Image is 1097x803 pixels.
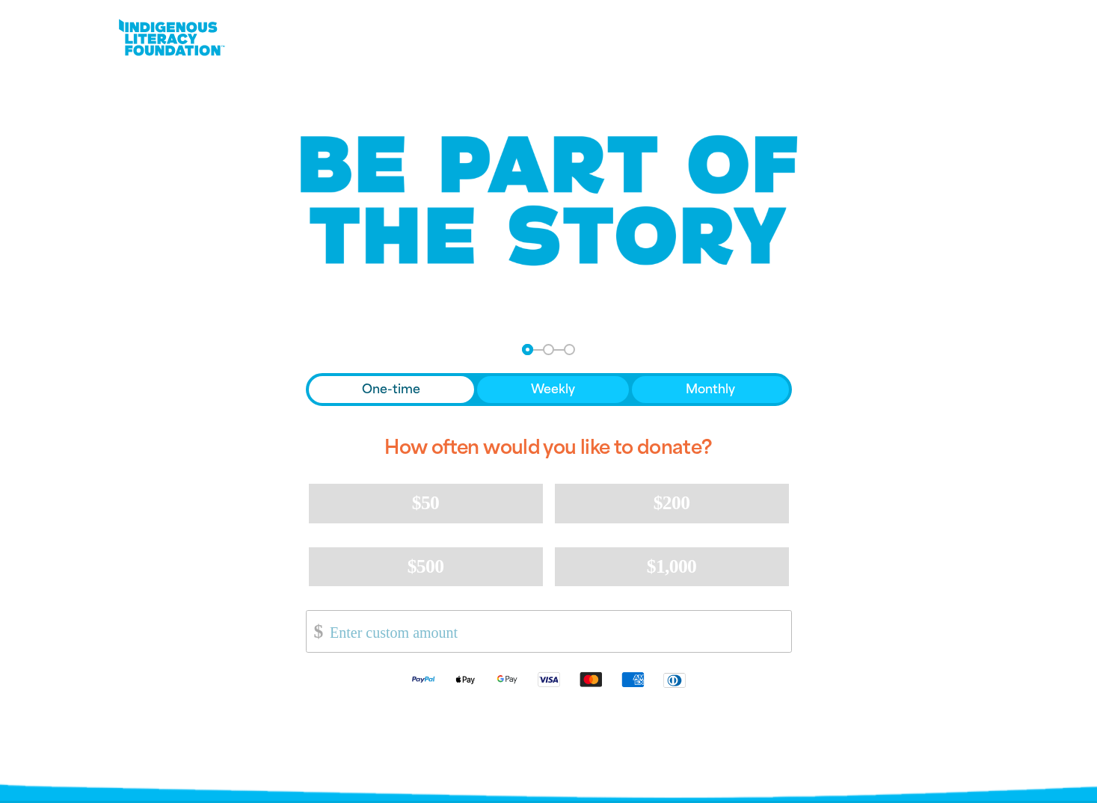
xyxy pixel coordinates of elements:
[647,556,697,577] span: $1,000
[306,659,792,700] div: Available payment methods
[531,381,575,399] span: Weekly
[307,615,323,648] span: $
[306,373,792,406] div: Donation frequency
[477,376,629,403] button: Weekly
[408,556,444,577] span: $500
[287,105,811,296] img: Be part of the story
[654,671,695,689] img: Diners Club logo
[444,671,486,688] img: Apple Pay logo
[612,671,654,688] img: American Express logo
[319,611,790,652] input: Enter custom amount
[309,376,475,403] button: One-time
[564,344,575,355] button: Navigate to step 3 of 3 to enter your payment details
[309,547,543,586] button: $500
[570,671,612,688] img: Mastercard logo
[309,484,543,523] button: $50
[555,547,789,586] button: $1,000
[486,671,528,688] img: Google Pay logo
[412,492,439,514] span: $50
[654,492,690,514] span: $200
[686,381,735,399] span: Monthly
[528,671,570,688] img: Visa logo
[522,344,533,355] button: Navigate to step 1 of 3 to enter your donation amount
[362,381,420,399] span: One-time
[555,484,789,523] button: $200
[632,376,789,403] button: Monthly
[402,671,444,688] img: Paypal logo
[306,424,792,472] h2: How often would you like to donate?
[543,344,554,355] button: Navigate to step 2 of 3 to enter your details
